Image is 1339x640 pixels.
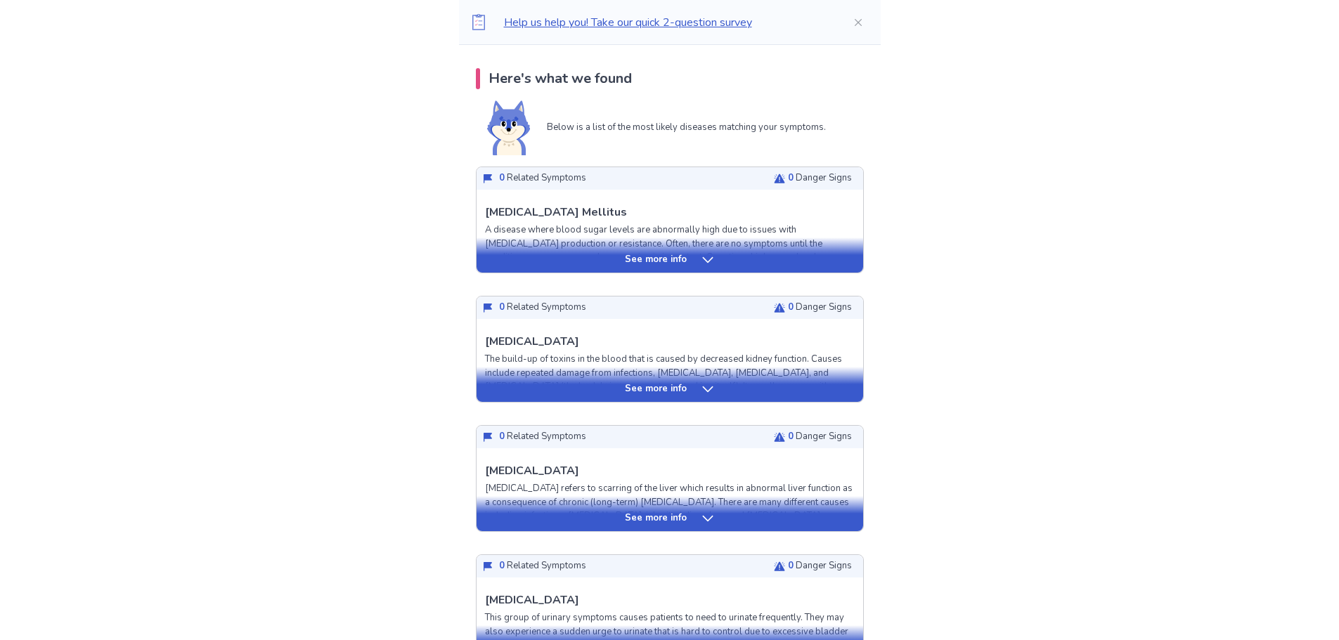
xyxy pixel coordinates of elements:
[499,430,505,443] span: 0
[485,333,579,350] p: [MEDICAL_DATA]
[485,592,579,608] p: [MEDICAL_DATA]
[485,462,579,479] p: [MEDICAL_DATA]
[499,559,586,573] p: Related Symptoms
[504,14,830,31] p: Help us help you! Take our quick 2-question survey
[788,430,852,444] p: Danger Signs
[499,171,505,184] span: 0
[625,382,687,396] p: See more info
[485,353,855,449] p: The build-up of toxins in the blood that is caused by decreased kidney function. Causes include r...
[788,301,852,315] p: Danger Signs
[788,559,794,572] span: 0
[788,171,852,185] p: Danger Signs
[499,430,586,444] p: Related Symptoms
[547,121,826,135] p: Below is a list of the most likely diseases matching your symptoms.
[788,559,852,573] p: Danger Signs
[499,301,505,313] span: 0
[499,301,586,315] p: Related Symptoms
[788,301,794,313] span: 0
[788,430,794,443] span: 0
[499,171,586,185] p: Related Symptoms
[788,171,794,184] span: 0
[625,253,687,267] p: See more info
[485,204,627,221] p: [MEDICAL_DATA] Mellitus
[499,559,505,572] span: 0
[485,223,855,278] p: A disease where blood sugar levels are abnormally high due to issues with [MEDICAL_DATA] producti...
[489,68,632,89] p: Here's what we found
[485,482,855,523] p: [MEDICAL_DATA] refers to scarring of the liver which results in abnormal liver function as a cons...
[625,511,687,525] p: See more info
[487,100,530,155] img: Shiba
